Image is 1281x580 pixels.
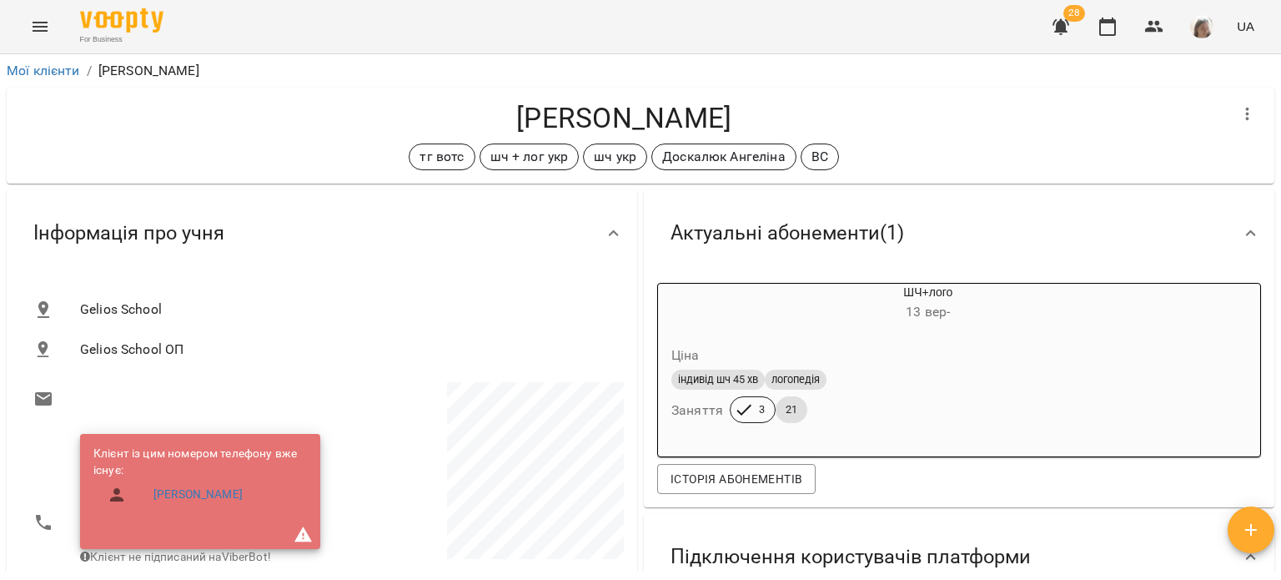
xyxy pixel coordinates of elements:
p: Доскалюк Ангеліна [662,147,786,167]
img: Voopty Logo [80,8,163,33]
span: Підключення користувачів платформи [671,544,1031,570]
p: шч + лог укр [490,147,569,167]
p: тг вотс [419,147,464,167]
div: тг вотс [409,144,475,170]
span: 13 вер - [906,304,950,320]
div: Інформація про учня [7,190,637,276]
div: ШЧ+лого [658,284,738,324]
button: Історія абонементів [657,464,816,494]
span: For Business [80,34,163,45]
div: ШЧ+лого [738,284,1118,324]
button: Menu [20,7,60,47]
button: ШЧ+лого13 вер- Цінаіндивід шч 45 хвлогопедіяЗаняття321 [658,284,1118,443]
span: індивід шч 45 хв [671,372,765,387]
span: 21 [776,402,807,417]
h4: [PERSON_NAME] [20,101,1228,135]
span: 3 [749,402,775,417]
span: логопедія [765,372,826,387]
span: Gelios School ОП [80,340,610,360]
img: 4795d6aa07af88b41cce17a01eea78aa.jpg [1190,15,1213,38]
span: Клієнт не підписаний на ViberBot! [80,550,271,563]
div: ВС [801,144,839,170]
span: Актуальні абонементи ( 1 ) [671,220,904,246]
a: Мої клієнти [7,63,80,78]
span: UA [1237,18,1254,35]
h6: Ціна [671,344,700,367]
span: 28 [1063,5,1085,22]
ul: Клієнт із цим номером телефону вже існує: [93,446,307,518]
span: Gelios School [80,300,610,320]
div: шч укр [583,144,647,170]
span: Інформація про учня [33,220,224,246]
span: Історія абонементів [671,469,802,489]
li: / [87,61,92,81]
div: Доскалюк Ангеліна [651,144,796,170]
a: [PERSON_NAME] [153,487,243,503]
p: шч укр [594,147,636,167]
div: Актуальні абонементи(1) [644,190,1274,276]
div: шч + лог укр [480,144,580,170]
nav: breadcrumb [7,61,1274,81]
p: ВС [811,147,828,167]
h6: Заняття [671,399,723,422]
button: UA [1230,11,1261,42]
p: [PERSON_NAME] [98,61,199,81]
